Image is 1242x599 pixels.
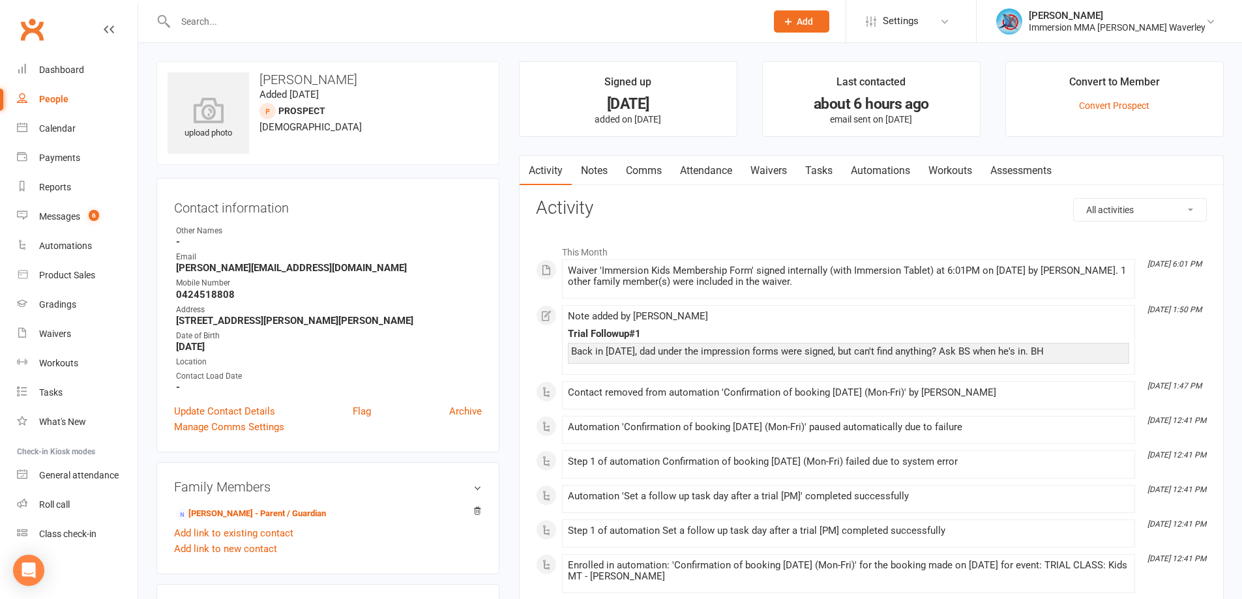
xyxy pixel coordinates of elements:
[520,156,572,186] a: Activity
[176,251,482,263] div: Email
[568,265,1129,287] div: Waiver 'Immersion Kids Membership Form' signed internally (with Immersion Tablet) at 6:01PM on [D...
[531,114,725,124] p: added on [DATE]
[17,319,138,349] a: Waivers
[568,456,1129,467] div: Step 1 of automation Confirmation of booking [DATE] (Mon-Fri) failed due to system error
[176,289,482,300] strong: 0424518808
[39,211,80,222] div: Messages
[39,123,76,134] div: Calendar
[536,198,1207,218] h3: Activity
[1147,305,1202,314] i: [DATE] 1:50 PM
[39,299,76,310] div: Gradings
[1079,100,1149,111] a: Convert Prospect
[353,403,371,419] a: Flag
[1147,259,1202,269] i: [DATE] 6:01 PM
[1147,554,1206,563] i: [DATE] 12:41 PM
[17,114,138,143] a: Calendar
[176,262,482,274] strong: [PERSON_NAME][EMAIL_ADDRESS][DOMAIN_NAME]
[17,261,138,290] a: Product Sales
[17,461,138,490] a: General attendance kiosk mode
[174,480,482,494] h3: Family Members
[176,341,482,353] strong: [DATE]
[17,55,138,85] a: Dashboard
[174,525,293,541] a: Add link to existing contact
[13,555,44,586] div: Open Intercom Messenger
[1147,485,1206,494] i: [DATE] 12:41 PM
[16,13,48,46] a: Clubworx
[176,381,482,393] strong: -
[259,121,362,133] span: [DEMOGRAPHIC_DATA]
[174,403,275,419] a: Update Contact Details
[176,304,482,316] div: Address
[17,349,138,378] a: Workouts
[39,241,92,251] div: Automations
[568,311,1129,322] div: Note added by [PERSON_NAME]
[883,7,919,36] span: Settings
[174,541,277,557] a: Add link to new contact
[176,330,482,342] div: Date of Birth
[1147,450,1206,460] i: [DATE] 12:41 PM
[17,143,138,173] a: Payments
[774,10,829,33] button: Add
[797,16,813,27] span: Add
[842,156,919,186] a: Automations
[39,94,68,104] div: People
[671,156,741,186] a: Attendance
[775,97,968,111] div: about 6 hours ago
[1029,10,1205,22] div: [PERSON_NAME]
[919,156,981,186] a: Workouts
[449,403,482,419] a: Archive
[572,156,617,186] a: Notes
[617,156,671,186] a: Comms
[176,277,482,289] div: Mobile Number
[39,387,63,398] div: Tasks
[1147,416,1206,425] i: [DATE] 12:41 PM
[17,490,138,519] a: Roll call
[17,231,138,261] a: Automations
[1029,22,1205,33] div: Immersion MMA [PERSON_NAME] Waverley
[176,236,482,248] strong: -
[568,491,1129,502] div: Automation 'Set a follow up task day after a trial [PM]' completed successfully
[1069,74,1160,97] div: Convert to Member
[17,173,138,202] a: Reports
[176,315,482,327] strong: [STREET_ADDRESS][PERSON_NAME][PERSON_NAME]
[176,225,482,237] div: Other Names
[17,85,138,114] a: People
[604,74,651,97] div: Signed up
[531,97,725,111] div: [DATE]
[39,153,80,163] div: Payments
[17,290,138,319] a: Gradings
[568,387,1129,398] div: Contact removed from automation 'Confirmation of booking [DATE] (Mon-Fri)' by [PERSON_NAME]
[775,114,968,124] p: email sent on [DATE]
[176,370,482,383] div: Contact Load Date
[996,8,1022,35] img: thumb_image1698714326.png
[17,202,138,231] a: Messages 6
[259,89,319,100] time: Added [DATE]
[741,156,796,186] a: Waivers
[39,65,84,75] div: Dashboard
[1147,381,1202,390] i: [DATE] 1:47 PM
[568,422,1129,433] div: Automation 'Confirmation of booking [DATE] (Mon-Fri)' paused automatically due to failure
[568,329,1129,340] div: Trial Followup#1
[39,416,86,427] div: What's New
[39,182,71,192] div: Reports
[981,156,1061,186] a: Assessments
[39,529,96,539] div: Class check-in
[571,346,1126,357] div: Back in [DATE], dad under the impression forms were signed, but can't find anything? Ask BS when ...
[171,12,757,31] input: Search...
[17,407,138,437] a: What's New
[39,358,78,368] div: Workouts
[17,378,138,407] a: Tasks
[174,196,482,215] h3: Contact information
[39,329,71,339] div: Waivers
[39,470,119,480] div: General attendance
[168,97,249,140] div: upload photo
[17,519,138,549] a: Class kiosk mode
[89,210,99,221] span: 6
[536,239,1207,259] li: This Month
[168,72,488,87] h3: [PERSON_NAME]
[1147,519,1206,529] i: [DATE] 12:41 PM
[174,419,284,435] a: Manage Comms Settings
[796,156,842,186] a: Tasks
[39,270,95,280] div: Product Sales
[278,106,325,116] snap: prospect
